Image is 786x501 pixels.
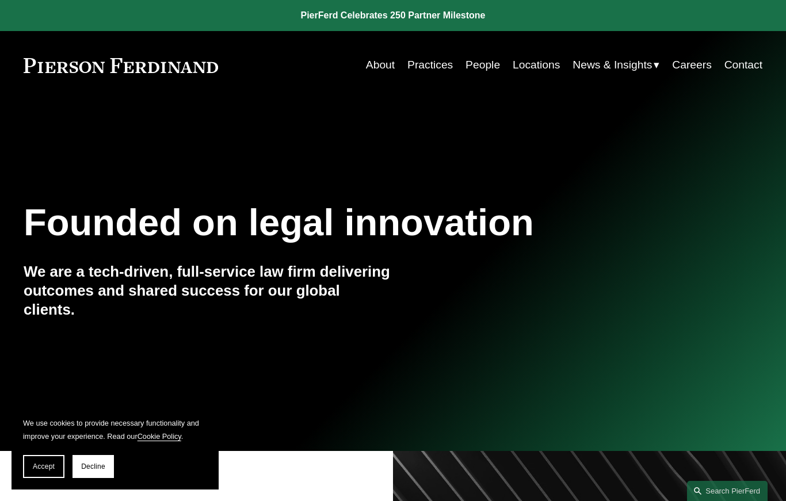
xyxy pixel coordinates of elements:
h4: We are a tech-driven, full-service law firm delivering outcomes and shared success for our global... [24,262,393,319]
a: Careers [672,54,712,77]
span: News & Insights [573,55,652,75]
button: Accept [23,455,64,478]
a: People [466,54,500,77]
a: folder dropdown [573,54,659,77]
span: Decline [81,462,105,471]
a: Locations [513,54,560,77]
p: We use cookies to provide necessary functionality and improve your experience. Read our . [23,417,207,443]
a: About [366,54,395,77]
a: Practices [407,54,453,77]
a: Cookie Policy [138,432,181,441]
button: Decline [73,455,114,478]
a: Search this site [687,481,768,501]
h1: Founded on legal innovation [24,201,639,244]
span: Accept [33,462,55,471]
a: Contact [724,54,762,77]
section: Cookie banner [12,406,219,489]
